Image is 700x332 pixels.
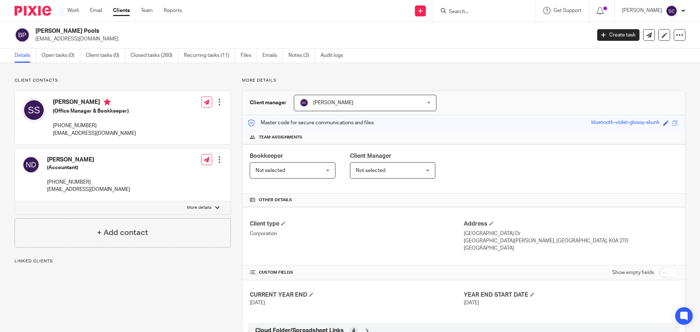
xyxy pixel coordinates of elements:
[250,220,464,228] h4: Client type
[666,5,677,17] img: svg%3E
[15,27,30,43] img: svg%3E
[622,7,662,14] p: [PERSON_NAME]
[448,9,514,15] input: Search
[464,291,678,299] h4: YEAR END START DATE
[597,29,639,41] a: Create task
[350,153,392,159] span: Client Manager
[259,197,292,203] span: Other details
[53,108,136,115] h5: (Office Manager & Bookkeeper)
[22,156,40,173] img: svg%3E
[97,227,148,238] h4: + Add contact
[464,245,678,252] p: [GEOGRAPHIC_DATA]
[141,7,153,14] a: Team
[250,230,464,237] p: Corporation
[187,205,211,211] p: More details
[47,156,130,164] h4: [PERSON_NAME]
[184,48,235,63] a: Recurring tasks (11)
[262,48,283,63] a: Emails
[22,98,46,122] img: svg%3E
[300,98,308,107] img: svg%3E
[250,300,265,305] span: [DATE]
[47,186,130,193] p: [EMAIL_ADDRESS][DOMAIN_NAME]
[104,98,111,106] i: Primary
[259,134,302,140] span: Team assignments
[47,179,130,186] p: [PHONE_NUMBER]
[553,8,582,13] span: Get Support
[164,7,182,14] a: Reports
[131,48,178,63] a: Closed tasks (260)
[250,291,464,299] h4: CURRENT YEAR END
[15,48,36,63] a: Details
[313,100,353,105] span: [PERSON_NAME]
[35,35,586,43] p: [EMAIL_ADDRESS][DOMAIN_NAME]
[47,164,130,171] h5: (Accountant)
[288,48,315,63] a: Notes (2)
[591,119,660,127] div: bluetooth-violet-glossy-skunk
[356,168,385,173] span: Not selected
[53,98,136,108] h4: [PERSON_NAME]
[248,119,374,126] p: Master code for secure communications and files
[15,6,51,16] img: Pixie
[242,78,685,83] p: More details
[42,48,80,63] a: Open tasks (0)
[464,230,678,237] p: [GEOGRAPHIC_DATA] Dr
[250,99,287,106] h3: Client manager
[15,258,231,264] p: Linked clients
[241,48,257,63] a: Files
[320,48,349,63] a: Audit logs
[53,130,136,137] p: [EMAIL_ADDRESS][DOMAIN_NAME]
[464,220,678,228] h4: Address
[67,7,79,14] a: Work
[53,122,136,129] p: [PHONE_NUMBER]
[15,78,231,83] p: Client contacts
[90,7,102,14] a: Email
[256,168,285,173] span: Not selected
[35,27,476,35] h2: [PERSON_NAME] Pools
[113,7,130,14] a: Clients
[86,48,125,63] a: Client tasks (0)
[464,300,479,305] span: [DATE]
[612,269,654,276] label: Show empty fields
[464,237,678,245] p: [GEOGRAPHIC_DATA][PERSON_NAME], [GEOGRAPHIC_DATA], K0A 2T0
[250,153,283,159] span: Bookkeeper
[250,270,464,276] h4: CUSTOM FIELDS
